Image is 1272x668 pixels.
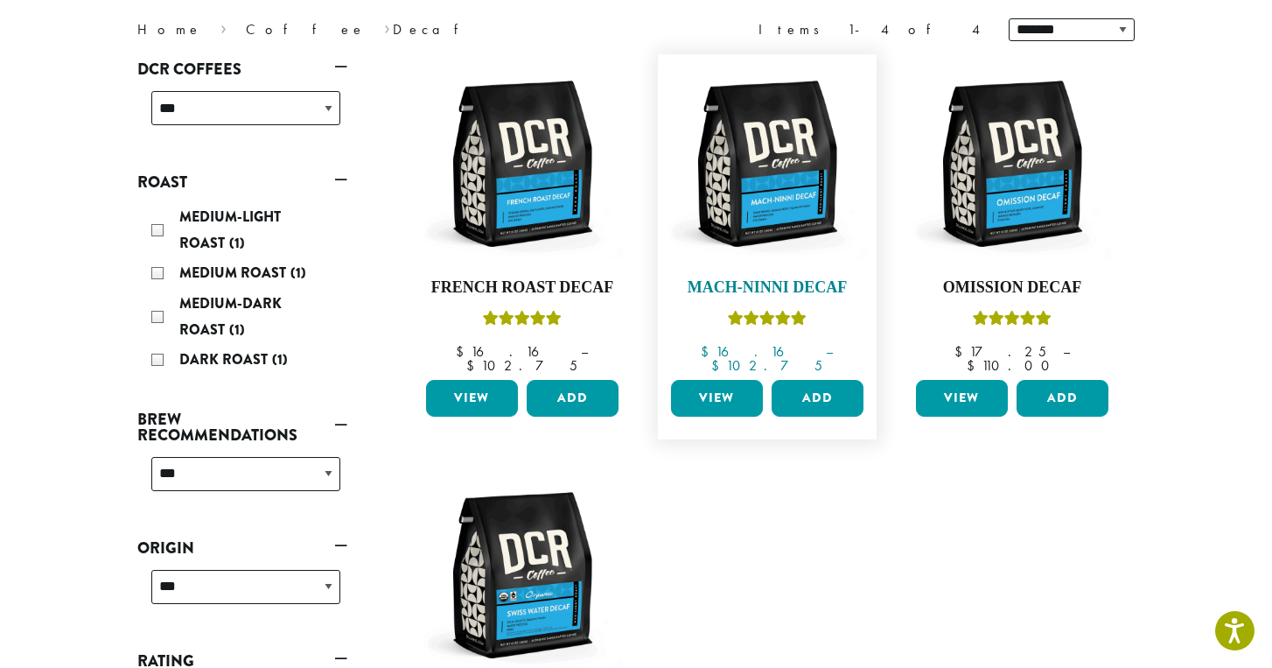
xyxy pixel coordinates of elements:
[711,356,726,375] span: $
[667,278,868,298] h4: Mach-Ninni Decaf
[581,342,588,361] span: –
[246,20,366,39] a: Coffee
[137,197,347,383] div: Roast
[179,293,282,340] span: Medium-Dark Roast
[137,563,347,625] div: Origin
[772,380,863,417] button: Add
[456,342,471,361] span: $
[220,13,227,40] span: ›
[426,380,518,417] a: View
[422,63,623,264] img: DCR-12oz-French-Roast-Decaf-Stock-scaled.png
[466,356,481,375] span: $
[137,404,347,450] a: Brew Recommendations
[137,19,610,40] nav: Breadcrumb
[701,342,809,361] bdi: 16.16
[701,342,716,361] span: $
[179,207,281,253] span: Medium-Light Roast
[422,63,623,373] a: French Roast DecafRated 5.00 out of 5
[137,167,347,197] a: Roast
[456,342,564,361] bdi: 16.16
[667,63,868,264] img: DCR-12oz-Mach-Ninni-Decaf-Stock-scaled.png
[229,320,245,340] span: (1)
[973,308,1052,334] div: Rated 4.33 out of 5
[137,84,347,146] div: DCR Coffees
[912,63,1113,264] img: DCR-12oz-Omission-Decaf-scaled.png
[954,342,969,361] span: $
[137,54,347,84] a: DCR Coffees
[229,233,245,253] span: (1)
[954,342,1046,361] bdi: 17.25
[916,380,1008,417] a: View
[758,19,982,40] div: Items 1-4 of 4
[466,356,577,375] bdi: 102.75
[967,356,1058,375] bdi: 110.00
[667,63,868,373] a: Mach-Ninni DecafRated 5.00 out of 5
[179,349,272,369] span: Dark Roast
[422,278,623,298] h4: French Roast Decaf
[272,349,288,369] span: (1)
[912,278,1113,298] h4: Omission Decaf
[384,13,390,40] span: ›
[1063,342,1070,361] span: –
[826,342,833,361] span: –
[137,533,347,563] a: Origin
[137,450,347,512] div: Brew Recommendations
[137,20,202,39] a: Home
[728,308,807,334] div: Rated 5.00 out of 5
[527,380,619,417] button: Add
[711,356,822,375] bdi: 102.75
[179,263,290,283] span: Medium Roast
[290,263,306,283] span: (1)
[1017,380,1108,417] button: Add
[671,380,763,417] a: View
[967,356,982,375] span: $
[912,63,1113,373] a: Omission DecafRated 4.33 out of 5
[483,308,562,334] div: Rated 5.00 out of 5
